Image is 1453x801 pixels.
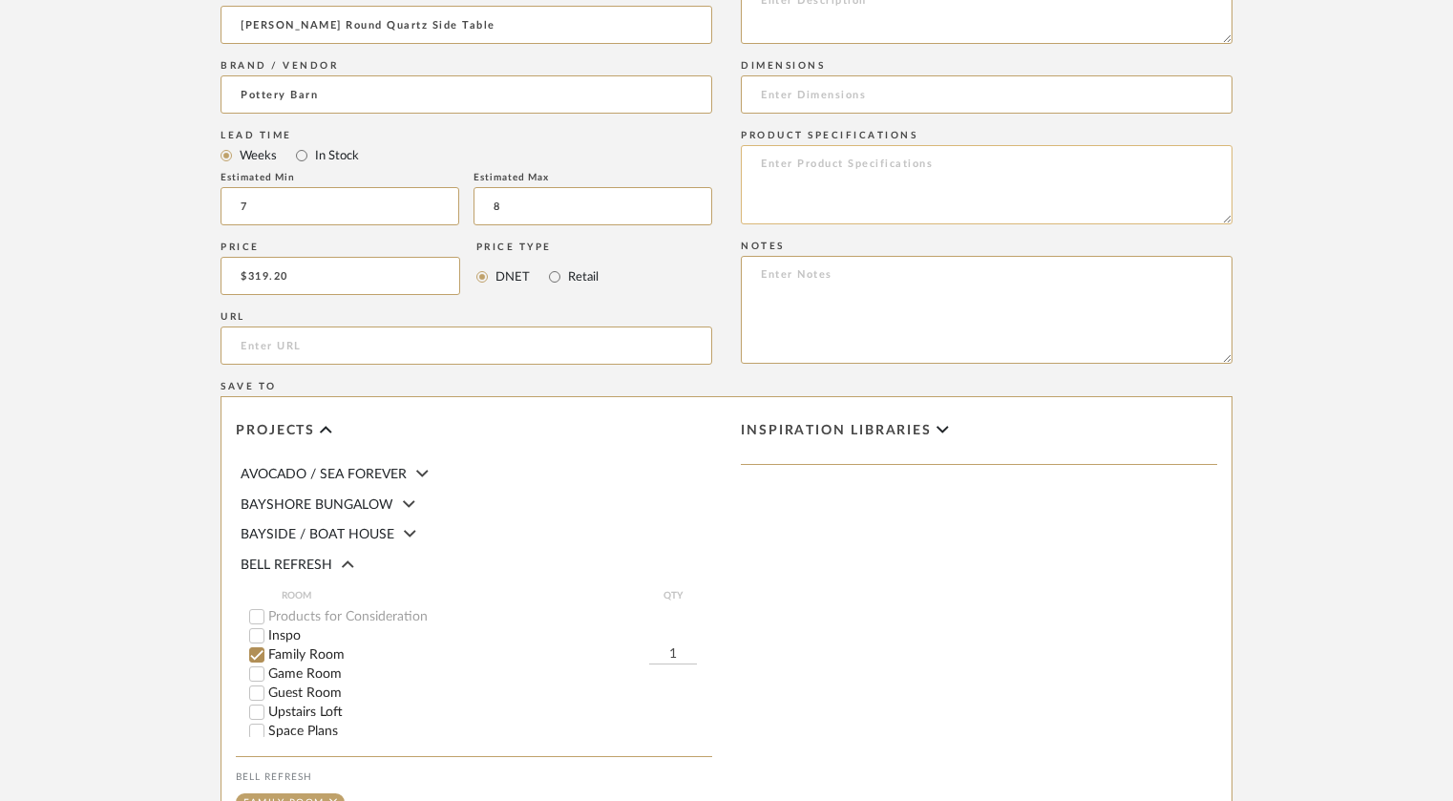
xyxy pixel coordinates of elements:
label: Upstairs Loft [268,706,712,719]
input: Enter DNET Price [221,257,460,295]
label: DNET [494,266,530,287]
span: QTY [649,588,697,603]
label: Inspo [268,629,712,643]
span: BAYSHORE BUNGALOW [241,498,393,512]
span: AVOCADO / SEA FOREVER [241,468,407,481]
input: Enter Name [221,6,712,44]
div: BELL REFRESH [236,771,712,783]
label: Guest Room [268,686,712,700]
label: In Stock [313,145,359,166]
label: Space Plans [268,725,712,738]
span: Projects [236,423,315,439]
div: Dimensions [741,60,1232,72]
label: Family Room [268,648,649,662]
div: Price [221,242,460,253]
input: Enter URL [221,327,712,365]
span: ROOM [282,588,649,603]
div: URL [221,311,712,323]
span: BELL REFRESH [241,559,332,572]
input: Estimated Min [221,187,459,225]
input: Estimated Max [474,187,712,225]
input: Enter Dimensions [741,75,1232,114]
div: Notes [741,241,1232,252]
div: Product Specifications [741,130,1232,141]
div: Price Type [476,242,599,253]
span: Inspiration libraries [741,423,932,439]
div: Brand / Vendor [221,60,712,72]
div: Estimated Max [474,172,712,183]
label: Game Room [268,667,712,681]
div: Lead Time [221,130,712,141]
label: Retail [566,266,599,287]
input: Unknown [221,75,712,114]
div: Save To [221,381,1232,392]
mat-radio-group: Select item type [221,143,712,167]
div: Estimated Min [221,172,459,183]
mat-radio-group: Select price type [476,257,599,295]
span: BAYSIDE / BOAT HOUSE [241,528,394,541]
label: Weeks [238,145,277,166]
